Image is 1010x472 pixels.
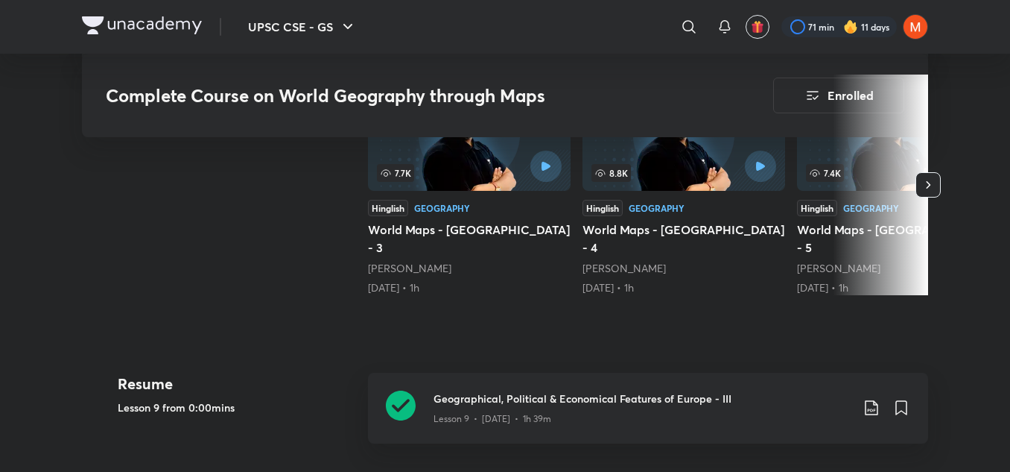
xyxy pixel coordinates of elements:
[118,400,356,415] h5: Lesson 9 from 0:00mins
[368,200,408,216] div: Hinglish
[806,164,844,182] span: 7.4K
[377,164,414,182] span: 7.7K
[582,200,623,216] div: Hinglish
[433,412,551,426] p: Lesson 9 • [DATE] • 1h 39m
[797,261,1000,276] div: Sudarshan Gurjar
[82,16,202,38] a: Company Logo
[773,78,904,113] button: Enrolled
[797,75,1000,295] a: World Maps - Africa - 5
[797,75,1000,295] a: 7.4KHinglishGeographyWorld Maps - [GEOGRAPHIC_DATA] - 5[PERSON_NAME][DATE] • 1h
[629,204,685,213] div: Geography
[582,221,785,257] h5: World Maps - [GEOGRAPHIC_DATA] - 4
[797,280,1000,295] div: 21st Apr • 1h
[368,261,571,276] div: Sudarshan Gurjar
[368,75,571,295] a: World Maps - Africa - 3
[414,204,470,213] div: Geography
[582,261,666,275] a: [PERSON_NAME]
[106,85,689,107] h3: Complete Course on World Geography through Maps
[591,164,631,182] span: 8.8K
[751,20,764,34] img: avatar
[82,16,202,34] img: Company Logo
[797,200,837,216] div: Hinglish
[368,280,571,295] div: 17th Apr • 1h
[368,261,451,275] a: [PERSON_NAME]
[368,373,928,462] a: Geographical, Political & Economical Features of Europe - IIILesson 9 • [DATE] • 1h 39m
[797,221,1000,257] h5: World Maps - [GEOGRAPHIC_DATA] - 5
[368,75,571,295] a: 7.7KHinglishGeographyWorld Maps - [GEOGRAPHIC_DATA] - 3[PERSON_NAME][DATE] • 1h
[433,391,851,406] h3: Geographical, Political & Economical Features of Europe - III
[582,261,785,276] div: Sudarshan Gurjar
[368,221,571,257] h5: World Maps - [GEOGRAPHIC_DATA] - 3
[903,14,928,40] img: Farhana Solanki
[582,280,785,295] div: 18th Apr • 1h
[797,261,880,275] a: [PERSON_NAME]
[582,75,785,295] a: 8.8KHinglishGeographyWorld Maps - [GEOGRAPHIC_DATA] - 4[PERSON_NAME][DATE] • 1h
[582,75,785,295] a: World Maps - Africa - 4
[118,373,356,395] h4: Resume
[239,12,366,42] button: UPSC CSE - GS
[746,15,769,39] button: avatar
[843,19,858,34] img: streak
